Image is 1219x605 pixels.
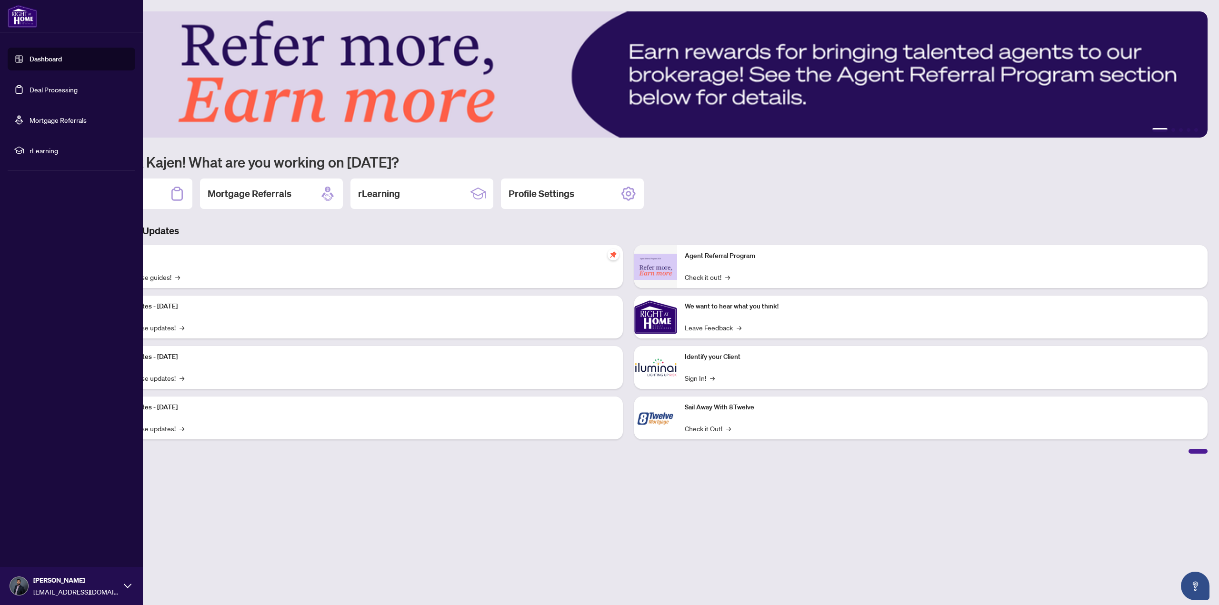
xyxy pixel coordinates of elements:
[634,296,677,338] img: We want to hear what you think!
[180,322,184,333] span: →
[358,187,400,200] h2: rLearning
[50,153,1208,171] h1: Welcome back Kajen! What are you working on [DATE]?
[608,249,619,260] span: pushpin
[100,251,615,261] p: Self-Help
[208,187,291,200] h2: Mortgage Referrals
[1181,572,1209,600] button: Open asap
[180,373,184,383] span: →
[1194,128,1198,132] button: 5
[685,251,1200,261] p: Agent Referral Program
[100,301,615,312] p: Platform Updates - [DATE]
[685,272,730,282] a: Check it out!→
[30,116,87,124] a: Mortgage Referrals
[634,346,677,389] img: Identify your Client
[30,55,62,63] a: Dashboard
[685,352,1200,362] p: Identify your Client
[1179,128,1183,132] button: 3
[180,423,184,434] span: →
[8,5,37,28] img: logo
[685,402,1200,413] p: Sail Away With 8Twelve
[1171,128,1175,132] button: 2
[1152,128,1168,132] button: 1
[10,577,28,595] img: Profile Icon
[737,322,741,333] span: →
[509,187,574,200] h2: Profile Settings
[685,322,741,333] a: Leave Feedback→
[725,272,730,282] span: →
[175,272,180,282] span: →
[30,85,78,94] a: Deal Processing
[634,397,677,439] img: Sail Away With 8Twelve
[30,145,129,156] span: rLearning
[634,254,677,280] img: Agent Referral Program
[50,224,1208,238] h3: Brokerage & Industry Updates
[33,575,119,585] span: [PERSON_NAME]
[710,373,715,383] span: →
[685,423,731,434] a: Check it Out!→
[50,11,1208,138] img: Slide 0
[685,301,1200,312] p: We want to hear what you think!
[726,423,731,434] span: →
[100,402,615,413] p: Platform Updates - [DATE]
[1187,128,1190,132] button: 4
[33,586,119,597] span: [EMAIL_ADDRESS][DOMAIN_NAME]
[100,352,615,362] p: Platform Updates - [DATE]
[685,373,715,383] a: Sign In!→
